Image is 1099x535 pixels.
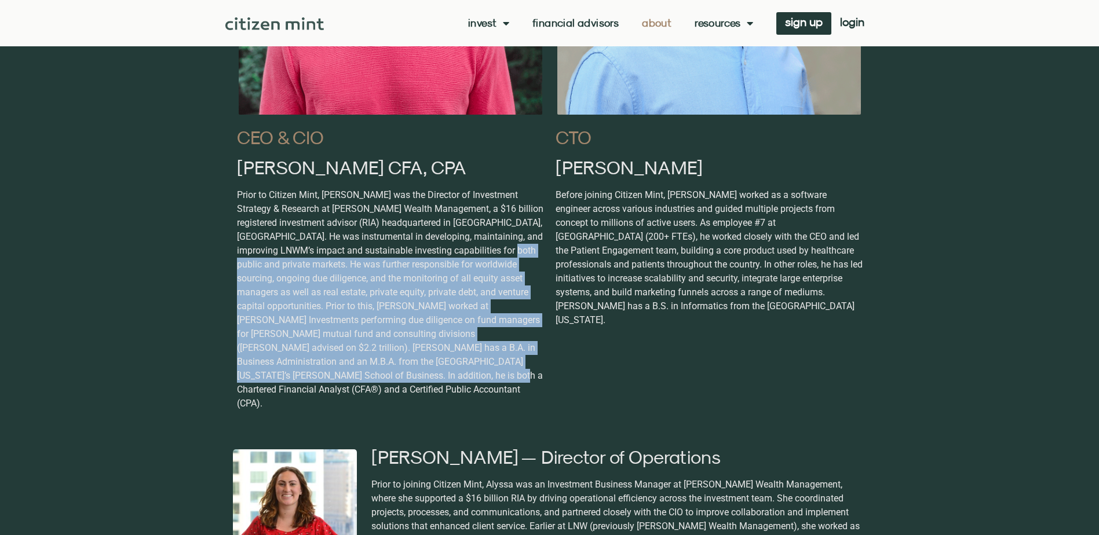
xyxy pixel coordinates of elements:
[556,189,863,325] span: Before joining Citizen Mint, [PERSON_NAME] worked as a software engineer across various industrie...
[371,448,864,466] h2: [PERSON_NAME] — Director of Operations
[556,128,863,146] h2: CTO
[840,18,864,26] span: login
[831,12,873,35] a: login
[237,158,544,177] h2: [PERSON_NAME] CFA, CPA
[468,17,509,29] a: Invest
[785,18,823,26] span: sign up
[237,128,544,146] h2: CEO & CIO
[642,17,671,29] a: About
[532,17,619,29] a: Financial Advisors
[468,17,753,29] nav: Menu
[695,17,753,29] a: Resources
[556,158,863,177] h2: [PERSON_NAME]
[237,188,544,411] p: Prior to Citizen Mint, [PERSON_NAME] was the Director of Investment Strategy & Research at [PERSO...
[776,12,831,35] a: sign up
[225,17,324,30] img: Citizen Mint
